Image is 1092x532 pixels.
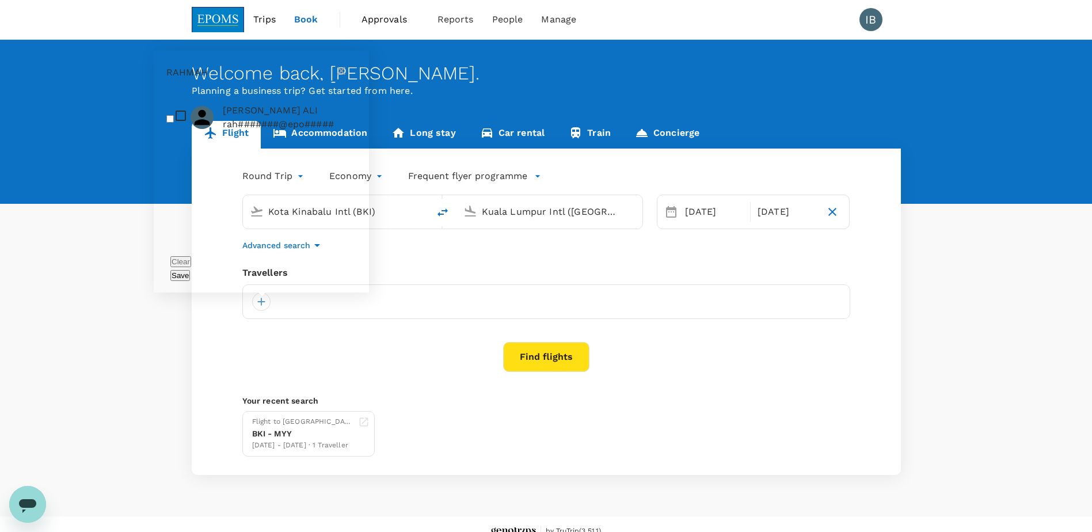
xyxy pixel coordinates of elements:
[242,395,850,406] p: Your recent search
[192,63,901,84] div: Welcome back , [PERSON_NAME] .
[680,200,748,223] div: [DATE]
[408,169,527,183] p: Frequent flyer programme
[166,63,334,82] input: Search for traveller
[634,210,637,212] button: Open
[421,210,423,212] button: Open
[623,121,711,149] a: Concierge
[492,13,523,26] span: People
[503,342,589,372] button: Find flights
[192,84,901,98] p: Planning a business trip? Get started from here.
[192,7,245,32] img: EPOMS SDN BHD
[362,13,419,26] span: Approvals
[408,169,541,183] button: Frequent flyer programme
[753,200,820,223] div: [DATE]
[379,121,467,149] a: Long stay
[253,13,276,26] span: Trips
[541,13,576,26] span: Manage
[223,117,334,131] p: rah#######@epo#####
[859,8,882,31] div: IB
[294,13,318,26] span: Book
[557,121,623,149] a: Train
[223,104,334,117] span: [PERSON_NAME] ALI
[252,428,353,440] div: BKI - MYY
[170,270,190,281] button: Save
[468,121,557,149] a: Car rental
[170,256,191,267] button: Clear
[252,416,353,428] div: Flight to [GEOGRAPHIC_DATA]
[482,203,618,221] input: Going to
[252,440,353,451] div: [DATE] - [DATE] · 1 Traveller
[429,199,456,226] button: delete
[242,266,850,280] div: Travellers
[9,486,46,523] iframe: Button to launch messaging window
[437,13,474,26] span: Reports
